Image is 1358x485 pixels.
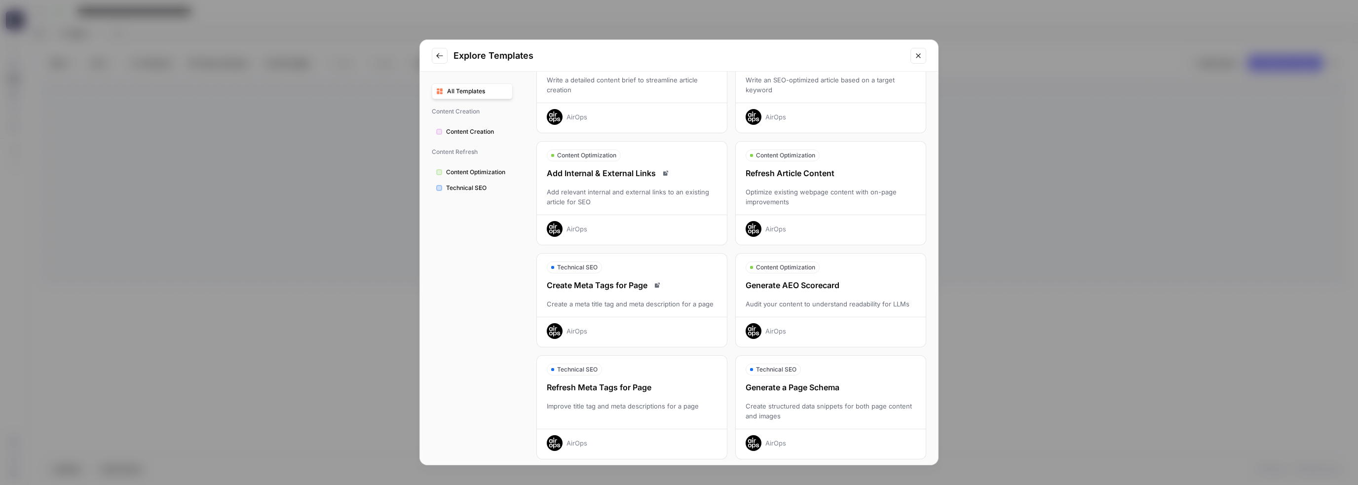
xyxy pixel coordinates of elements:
div: Add relevant internal and external links to an existing article for SEO [537,187,727,207]
button: Content OptimizationGenerate AEO ScorecardAudit your content to understand readability for LLMsAi... [735,253,926,347]
div: Generate AEO Scorecard [736,279,926,291]
span: Technical SEO [756,365,796,374]
div: Create a meta title tag and meta description for a page [537,299,727,309]
span: Content Refresh [432,144,513,160]
div: AirOps [566,224,587,234]
span: Content Optimization [756,263,815,272]
div: AirOps [765,326,786,336]
div: Create structured data snippets for both page content and images [736,401,926,421]
button: All Templates [432,83,513,99]
button: Write an SEO-optimized article based on a target keywordAirOps [735,29,926,133]
div: Audit your content to understand readability for LLMs [736,299,926,309]
span: Content Optimization [446,168,508,177]
span: Content Optimization [557,151,616,160]
span: Technical SEO [557,263,598,272]
button: Content OptimizationAdd Internal & External LinksRead docsAdd relevant internal and external link... [536,141,727,245]
div: AirOps [765,224,786,234]
div: Optimize existing webpage content with on-page improvements [736,187,926,207]
span: Content Optimization [756,151,815,160]
div: AirOps [566,438,587,448]
button: Write a detailed content brief to streamline article creationAirOps [536,29,727,133]
div: Refresh Meta Tags for Page [537,381,727,393]
span: Technical SEO [557,365,598,374]
button: Close modal [910,48,926,64]
a: Read docs [651,279,663,291]
span: Technical SEO [446,184,508,192]
div: Write a detailed content brief to streamline article creation [537,75,727,95]
a: Read docs [660,167,672,179]
div: Generate a Page Schema [736,381,926,393]
span: Content Creation [446,127,508,136]
div: Write an SEO-optimized article based on a target keyword [736,75,926,95]
button: Go to previous step [432,48,448,64]
span: Content Creation [432,103,513,120]
div: Create Meta Tags for Page [537,279,727,291]
span: All Templates [447,87,508,96]
button: Content Creation [432,124,513,140]
div: Improve title tag and meta descriptions for a page [537,401,727,421]
div: Refresh Article Content [736,167,926,179]
button: Technical SEOGenerate a Page SchemaCreate structured data snippets for both page content and imag... [735,355,926,459]
div: AirOps [765,112,786,122]
h2: Explore Templates [453,49,905,63]
button: Technical SEO [432,180,513,196]
button: Content Optimization [432,164,513,180]
div: AirOps [765,438,786,448]
div: AirOps [566,326,587,336]
button: Technical SEORefresh Meta Tags for PageImprove title tag and meta descriptions for a pageAirOps [536,355,727,459]
div: AirOps [566,112,587,122]
div: Add Internal & External Links [537,167,727,179]
button: Content OptimizationRefresh Article ContentOptimize existing webpage content with on-page improve... [735,141,926,245]
button: Technical SEOCreate Meta Tags for PageRead docsCreate a meta title tag and meta description for a... [536,253,727,347]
